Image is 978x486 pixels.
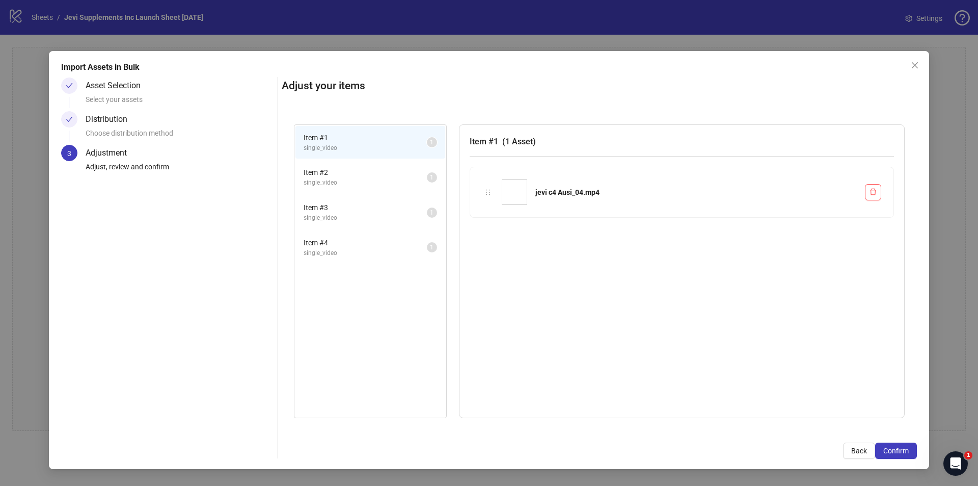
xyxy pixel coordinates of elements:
[843,443,875,459] button: Back
[86,111,135,127] div: Distribution
[484,189,492,196] span: holder
[907,57,923,73] button: Close
[282,78,917,94] h2: Adjust your items
[67,149,71,158] span: 3
[875,443,917,459] button: Confirm
[502,180,527,205] img: jevi c4 Ausi_04.mp4
[304,143,427,153] span: single_video
[964,451,972,459] span: 1
[943,451,968,476] iframe: Intercom live chat
[304,178,427,188] span: single_video
[86,127,273,145] div: Choose distribution method
[482,187,494,198] div: holder
[304,167,427,178] span: Item # 2
[427,242,437,252] sup: 1
[883,447,909,455] span: Confirm
[66,82,73,89] span: check
[304,248,427,258] span: single_video
[427,137,437,147] sup: 1
[427,208,437,218] sup: 1
[911,61,919,69] span: close
[304,132,427,143] span: Item # 1
[304,202,427,213] span: Item # 3
[66,116,73,123] span: check
[304,237,427,248] span: Item # 4
[86,145,135,161] div: Adjustment
[430,139,433,146] span: 1
[851,447,867,455] span: Back
[535,187,857,198] div: jevi c4 Ausi_04.mp4
[86,161,273,178] div: Adjust, review and confirm
[430,209,433,216] span: 1
[865,184,881,200] button: Delete
[502,137,536,146] span: ( 1 Asset )
[430,244,433,251] span: 1
[427,172,437,183] sup: 1
[870,188,877,195] span: delete
[470,135,894,148] h3: Item # 1
[61,61,917,73] div: Import Assets in Bulk
[86,94,273,111] div: Select your assets
[304,213,427,223] span: single_video
[430,174,433,181] span: 1
[86,78,149,94] div: Asset Selection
